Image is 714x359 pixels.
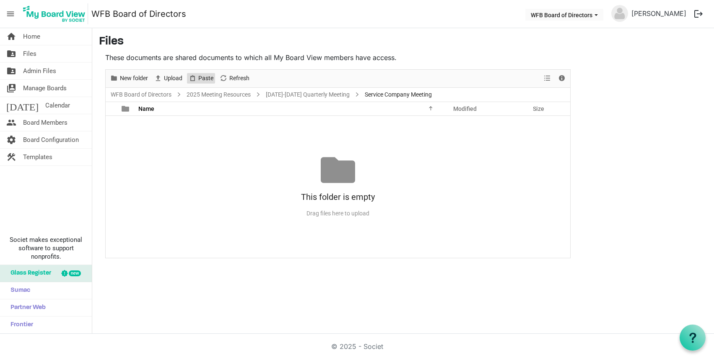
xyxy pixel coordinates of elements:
[23,149,52,165] span: Templates
[6,45,16,62] span: folder_shared
[23,80,67,97] span: Manage Boards
[23,63,56,79] span: Admin Files
[107,70,151,87] div: New folder
[556,73,568,84] button: Details
[628,5,690,22] a: [PERSON_NAME]
[6,28,16,45] span: home
[6,131,16,148] span: settings
[23,28,40,45] span: Home
[6,265,51,282] span: Glass Register
[6,80,16,97] span: switch_account
[6,97,39,114] span: [DATE]
[228,73,250,84] span: Refresh
[187,73,215,84] button: Paste
[453,105,477,112] span: Modified
[3,6,18,22] span: menu
[525,9,603,21] button: WFB Board of Directors dropdownbutton
[540,70,555,87] div: View
[4,236,88,261] span: Societ makes exceptional software to support nonprofits.
[105,52,571,63] p: These documents are shared documents to which all My Board View members have access.
[6,299,46,316] span: Partner Web
[185,70,216,87] div: Paste
[23,114,68,131] span: Board Members
[6,317,33,333] span: Frontier
[138,105,154,112] span: Name
[45,97,70,114] span: Calendar
[21,3,88,24] img: My Board View Logo
[109,73,150,84] button: New folder
[533,105,544,112] span: Size
[331,342,383,351] a: © 2025 - Societ
[6,63,16,79] span: folder_shared
[6,114,16,131] span: people
[690,5,707,23] button: logout
[23,45,36,62] span: Files
[264,89,351,100] a: [DATE]-[DATE] Quarterly Meeting
[216,70,252,87] div: Refresh
[23,131,79,148] span: Board Configuration
[363,89,434,100] span: Service Company Meeting
[6,282,30,299] span: Sumac
[218,73,251,84] button: Refresh
[555,70,569,87] div: Details
[163,73,183,84] span: Upload
[151,70,185,87] div: Upload
[611,5,628,22] img: no-profile-picture.svg
[106,187,570,207] div: This folder is empty
[106,207,570,220] div: Drag files here to upload
[197,73,214,84] span: Paste
[109,89,173,100] a: WFB Board of Directors
[99,35,707,49] h3: Files
[91,5,186,22] a: WFB Board of Directors
[69,270,81,276] div: new
[21,3,91,24] a: My Board View Logo
[153,73,184,84] button: Upload
[119,73,149,84] span: New folder
[542,73,552,84] button: View dropdownbutton
[185,89,252,100] a: 2025 Meeting Resources
[6,149,16,165] span: construction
